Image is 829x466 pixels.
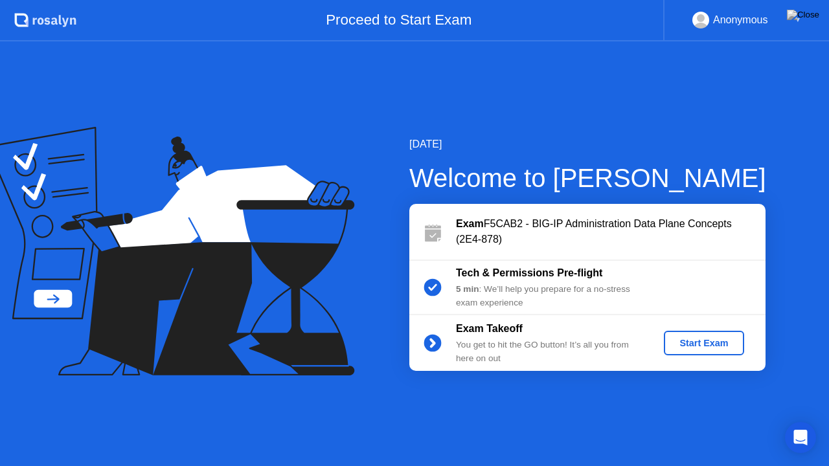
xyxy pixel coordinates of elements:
[456,218,484,229] b: Exam
[713,12,768,28] div: Anonymous
[456,338,642,365] div: You get to hit the GO button! It’s all you from here on out
[456,323,523,334] b: Exam Takeoff
[456,284,479,294] b: 5 min
[785,422,816,453] div: Open Intercom Messenger
[456,267,602,278] b: Tech & Permissions Pre-flight
[456,283,642,309] div: : We’ll help you prepare for a no-stress exam experience
[787,10,819,20] img: Close
[456,216,766,247] div: F5CAB2 - BIG-IP Administration Data Plane Concepts (2E4-878)
[409,159,766,197] div: Welcome to [PERSON_NAME]
[664,331,744,355] button: Start Exam
[669,338,738,348] div: Start Exam
[409,137,766,152] div: [DATE]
